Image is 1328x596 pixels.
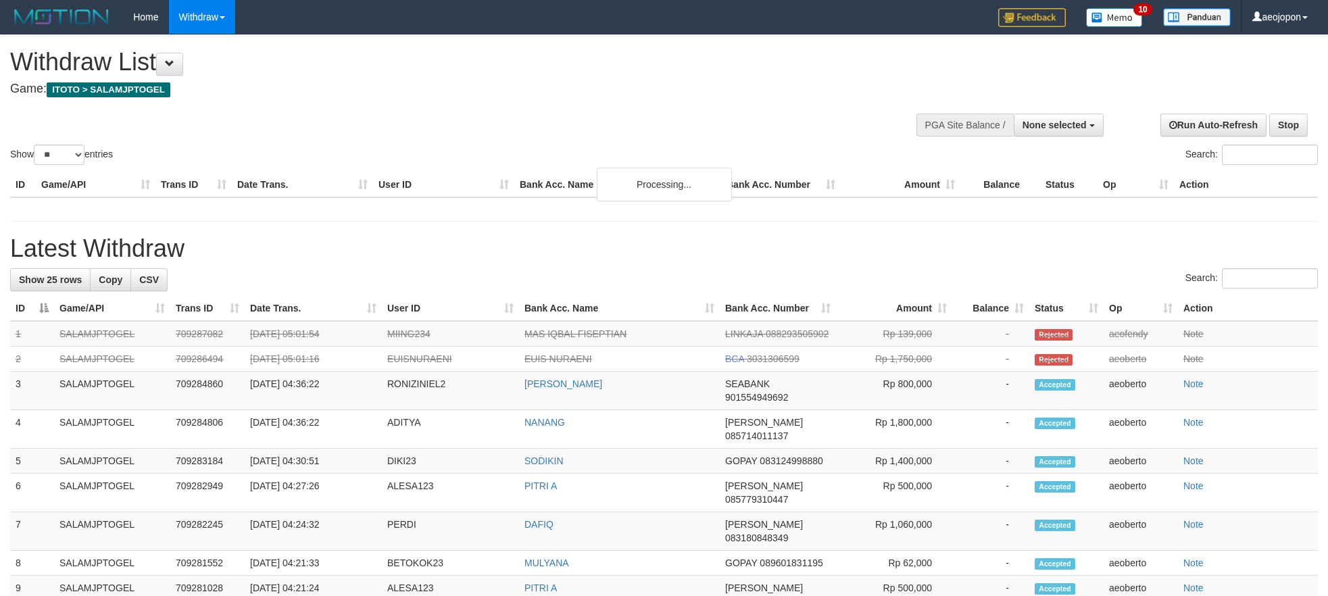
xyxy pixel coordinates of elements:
[1104,372,1178,410] td: aeoberto
[720,296,836,321] th: Bank Acc. Number: activate to sort column ascending
[725,430,788,441] span: Copy 085714011137 to clipboard
[382,321,519,347] td: MIING234
[1035,558,1075,570] span: Accepted
[1023,120,1087,130] span: None selected
[232,172,373,197] th: Date Trans.
[524,455,564,466] a: SODIKIN
[170,410,245,449] td: 709284806
[725,392,788,403] span: Copy 901554949692 to clipboard
[47,82,170,97] span: ITOTO > SALAMJPTOGEL
[725,532,788,543] span: Copy 083180848349 to clipboard
[524,519,554,530] a: DAFIQ
[245,372,382,410] td: [DATE] 04:36:22
[836,372,952,410] td: Rp 800,000
[836,321,952,347] td: Rp 139,000
[1104,474,1178,512] td: aeoberto
[1035,329,1073,341] span: Rejected
[1040,172,1098,197] th: Status
[245,551,382,576] td: [DATE] 04:21:33
[524,328,626,339] a: MAS IQBAL FISEPTIAN
[10,49,872,76] h1: Withdraw List
[170,296,245,321] th: Trans ID: activate to sort column ascending
[1133,3,1152,16] span: 10
[725,480,803,491] span: [PERSON_NAME]
[952,410,1029,449] td: -
[373,172,514,197] th: User ID
[1183,417,1204,428] a: Note
[1183,519,1204,530] a: Note
[1178,296,1318,321] th: Action
[54,474,170,512] td: SALAMJPTOGEL
[524,353,592,364] a: EUIS NURAENI
[54,372,170,410] td: SALAMJPTOGEL
[1104,321,1178,347] td: aeofendy
[54,347,170,372] td: SALAMJPTOGEL
[952,347,1029,372] td: -
[916,114,1014,136] div: PGA Site Balance /
[1269,114,1308,136] a: Stop
[382,410,519,449] td: ADITYA
[836,347,952,372] td: Rp 1,750,000
[245,410,382,449] td: [DATE] 04:36:22
[836,474,952,512] td: Rp 500,000
[245,347,382,372] td: [DATE] 05:01:16
[36,172,155,197] th: Game/API
[1183,378,1204,389] a: Note
[524,378,602,389] a: [PERSON_NAME]
[170,449,245,474] td: 709283184
[524,417,565,428] a: NANANG
[1183,582,1204,593] a: Note
[245,321,382,347] td: [DATE] 05:01:54
[170,551,245,576] td: 709281552
[54,551,170,576] td: SALAMJPTOGEL
[10,296,54,321] th: ID: activate to sort column descending
[10,347,54,372] td: 2
[245,296,382,321] th: Date Trans.: activate to sort column ascending
[1222,145,1318,165] input: Search:
[836,551,952,576] td: Rp 62,000
[382,474,519,512] td: ALESA123
[1035,583,1075,595] span: Accepted
[10,512,54,551] td: 7
[1035,456,1075,468] span: Accepted
[725,582,803,593] span: [PERSON_NAME]
[1183,353,1204,364] a: Note
[747,353,800,364] span: Copy 3031306599 to clipboard
[139,274,159,285] span: CSV
[725,417,803,428] span: [PERSON_NAME]
[10,551,54,576] td: 8
[99,274,122,285] span: Copy
[10,268,91,291] a: Show 25 rows
[952,321,1029,347] td: -
[10,7,113,27] img: MOTION_logo.png
[1104,296,1178,321] th: Op: activate to sort column ascending
[725,455,757,466] span: GOPAY
[170,372,245,410] td: 709284860
[524,582,557,593] a: PITRI A
[382,449,519,474] td: DIKI23
[760,557,822,568] span: Copy 089601831195 to clipboard
[10,145,113,165] label: Show entries
[54,410,170,449] td: SALAMJPTOGEL
[1029,296,1104,321] th: Status: activate to sort column ascending
[10,474,54,512] td: 6
[725,494,788,505] span: Copy 085779310447 to clipboard
[382,512,519,551] td: PERDI
[54,321,170,347] td: SALAMJPTOGEL
[382,347,519,372] td: EUISNURAENI
[836,449,952,474] td: Rp 1,400,000
[1086,8,1143,27] img: Button%20Memo.svg
[841,172,960,197] th: Amount
[245,449,382,474] td: [DATE] 04:30:51
[1222,268,1318,289] input: Search:
[170,474,245,512] td: 709282949
[519,296,720,321] th: Bank Acc. Name: activate to sort column ascending
[1104,410,1178,449] td: aeoberto
[10,321,54,347] td: 1
[1035,520,1075,531] span: Accepted
[1174,172,1318,197] th: Action
[10,172,36,197] th: ID
[382,372,519,410] td: RONIZINIEL2
[1183,557,1204,568] a: Note
[766,328,829,339] span: Copy 088293505902 to clipboard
